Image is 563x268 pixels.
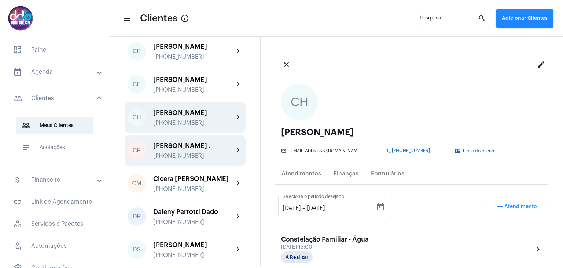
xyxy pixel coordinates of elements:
[281,84,318,120] div: CH
[128,240,146,259] div: DS
[4,110,110,167] div: sidenav iconClientes
[302,205,305,211] span: –
[153,219,234,225] div: [PHONE_NUMBER]
[307,205,351,211] input: Data do fim
[128,207,146,226] div: DP
[289,149,361,153] span: [EMAIL_ADDRESS][DOMAIN_NAME]
[281,148,287,153] mat-icon: mail_outline
[334,170,358,177] div: Finanças
[7,215,102,233] span: Serviços e Pacotes
[282,60,291,69] mat-icon: close
[153,120,234,126] div: [PHONE_NUMBER]
[534,245,542,254] mat-icon: chevron_right
[13,175,22,184] mat-icon: sidenav icon
[496,202,504,211] mat-icon: add
[7,237,102,255] span: Automações
[153,175,234,182] div: Cicera [PERSON_NAME]
[478,14,487,23] mat-icon: search
[13,175,98,184] mat-panel-title: Financeiro
[392,148,430,153] span: [PHONE_NUMBER]
[128,174,146,193] div: CM
[4,63,110,81] mat-expansion-panel-header: sidenav iconAgenda
[13,68,22,76] mat-icon: sidenav icon
[496,9,553,28] button: Adicionar Clientes
[180,14,189,23] mat-icon: Button that displays a tooltip when focused or hovered over
[153,186,234,192] div: [PHONE_NUMBER]
[234,80,243,89] mat-icon: chevron_right
[13,94,22,103] mat-icon: sidenav icon
[234,245,243,254] mat-icon: chevron_right
[234,113,243,122] mat-icon: chevron_right
[281,236,369,243] div: Constelação Familiar - Água
[128,141,146,160] div: CP
[128,75,146,94] div: CE
[13,94,98,103] mat-panel-title: Clientes
[22,143,30,152] mat-icon: sidenav icon
[504,204,537,209] span: Atendimento
[128,108,146,127] div: CH
[371,170,404,177] div: Formulários
[4,87,110,110] mat-expansion-panel-header: sidenav iconClientes
[153,87,234,93] div: [PHONE_NUMBER]
[13,242,22,250] span: sidenav icon
[537,60,545,69] mat-icon: edit
[123,14,130,23] mat-icon: sidenav icon
[153,76,234,83] div: [PERSON_NAME]
[13,68,98,76] mat-panel-title: Agenda
[281,128,542,137] div: [PERSON_NAME]
[177,11,192,26] button: Button that displays a tooltip when focused or hovered over
[281,170,321,177] div: Atendimentos
[6,4,35,33] img: 5016df74-caca-6049-816a-988d68c8aa82.png
[234,47,243,56] mat-icon: chevron_right
[13,220,22,228] span: sidenav icon
[22,121,30,130] mat-icon: sidenav icon
[234,146,243,155] mat-icon: chevron_right
[128,42,146,61] div: CP
[7,193,102,211] span: Link de Agendamento
[153,142,234,149] div: [PERSON_NAME] .
[140,12,177,24] span: Clientes
[487,200,545,213] button: Adicionar Atendimento
[4,171,110,189] mat-expansion-panel-header: sidenav iconFinanceiro
[502,16,548,21] span: Adicionar Clientes
[7,41,102,59] span: Painel
[281,245,369,250] div: [DATE] 15:00
[386,148,392,153] mat-icon: phone
[234,212,243,221] mat-icon: chevron_right
[153,109,234,116] div: [PERSON_NAME]
[153,252,234,258] div: [PHONE_NUMBER]
[373,200,388,214] button: Open calendar
[463,149,496,153] span: Ficha do cliente
[153,43,234,50] div: [PERSON_NAME]
[16,117,93,134] span: Meus Clientes
[153,241,234,249] div: [PERSON_NAME]
[13,198,22,206] mat-icon: sidenav icon
[420,17,478,23] input: Pesquisar
[13,46,22,54] span: sidenav icon
[16,139,93,156] span: Anotações
[234,179,243,188] mat-icon: chevron_right
[153,54,234,60] div: [PHONE_NUMBER]
[153,153,234,159] div: [PHONE_NUMBER]
[455,148,461,153] mat-icon: contact_mail
[153,208,234,216] div: Daieny Perrotti Dado
[283,205,301,211] input: Data de início
[281,251,313,263] mat-chip: A Realizar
